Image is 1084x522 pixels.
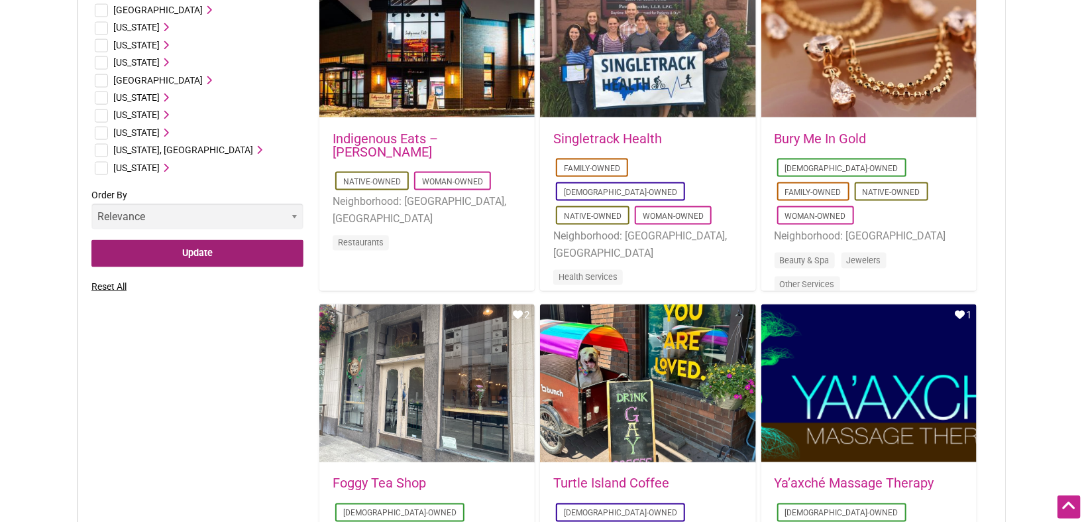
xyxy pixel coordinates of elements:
a: Turtle Island Coffee [553,476,669,491]
a: [DEMOGRAPHIC_DATA]-Owned [564,188,677,197]
span: [US_STATE] [113,40,160,50]
a: Restaurants [338,237,384,247]
a: Woman-Owned [785,212,846,221]
li: Neighborhood: [GEOGRAPHIC_DATA], [GEOGRAPHIC_DATA] [553,228,742,261]
a: Native-Owned [863,188,920,197]
div: Scroll Back to Top [1057,495,1081,519]
a: Health Services [559,272,618,282]
li: Neighborhood: [GEOGRAPHIC_DATA], [GEOGRAPHIC_DATA] [333,193,521,227]
li: Neighborhood: [GEOGRAPHIC_DATA] [775,228,963,245]
a: Jewelers [847,255,881,265]
a: Ya’axché Massage Therapy [775,476,934,491]
span: [US_STATE] [113,57,160,68]
label: Order By [91,187,303,240]
span: [US_STATE], [GEOGRAPHIC_DATA] [113,145,253,155]
a: Indigenous Eats – [PERSON_NAME] [333,131,438,160]
a: Woman-Owned [643,212,704,221]
a: Foggy Tea Shop [333,476,426,491]
a: Beauty & Spa [780,255,830,265]
a: Reset All [91,281,127,292]
a: Family-Owned [564,164,620,173]
a: Native-Owned [343,177,401,186]
a: [DEMOGRAPHIC_DATA]-Owned [564,509,677,518]
span: [US_STATE] [113,163,160,173]
a: [DEMOGRAPHIC_DATA]-Owned [785,164,898,173]
a: [DEMOGRAPHIC_DATA]-Owned [343,509,457,518]
span: [GEOGRAPHIC_DATA] [113,75,203,86]
a: Bury Me In Gold [775,131,867,147]
a: Singletrack Health [553,131,662,147]
span: [GEOGRAPHIC_DATA] [113,5,203,15]
span: [US_STATE] [113,92,160,103]
a: Other Services [780,279,835,289]
select: Order By [91,204,303,229]
span: [US_STATE] [113,109,160,120]
a: Native-Owned [564,212,622,221]
input: Update [91,240,303,267]
span: [US_STATE] [113,22,160,33]
a: Family-Owned [785,188,841,197]
a: [DEMOGRAPHIC_DATA]-Owned [785,509,898,518]
a: Woman-Owned [422,177,483,186]
span: [US_STATE] [113,127,160,138]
